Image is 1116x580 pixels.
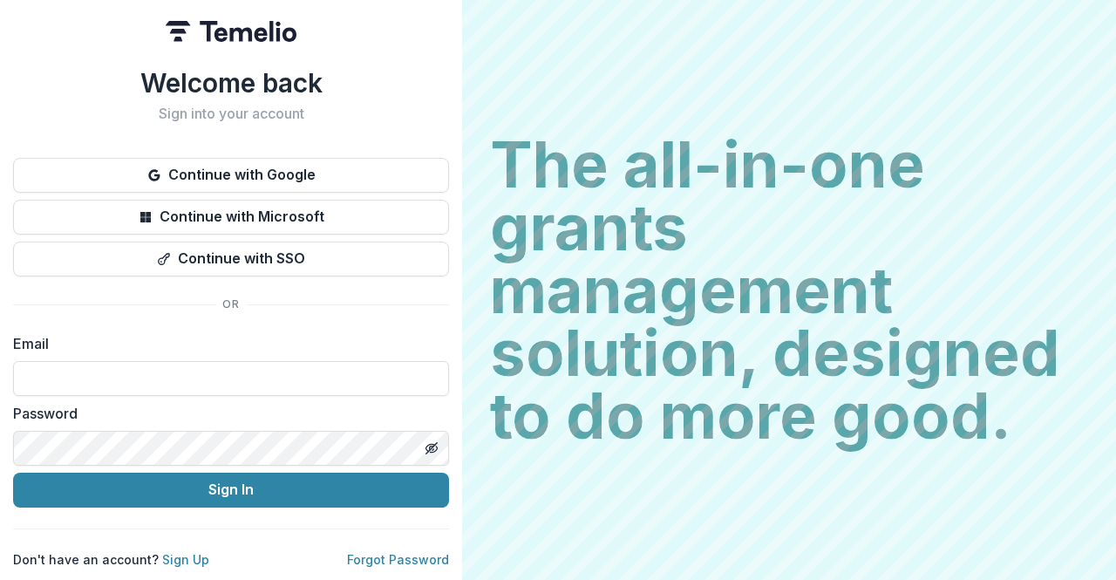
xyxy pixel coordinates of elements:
button: Continue with SSO [13,242,449,276]
button: Sign In [13,473,449,508]
p: Don't have an account? [13,550,209,569]
label: Password [13,403,439,424]
h1: Welcome back [13,67,449,99]
a: Forgot Password [347,552,449,567]
button: Toggle password visibility [418,434,446,462]
h2: Sign into your account [13,106,449,122]
a: Sign Up [162,552,209,567]
button: Continue with Microsoft [13,200,449,235]
img: Temelio [166,21,296,42]
button: Continue with Google [13,158,449,193]
label: Email [13,333,439,354]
